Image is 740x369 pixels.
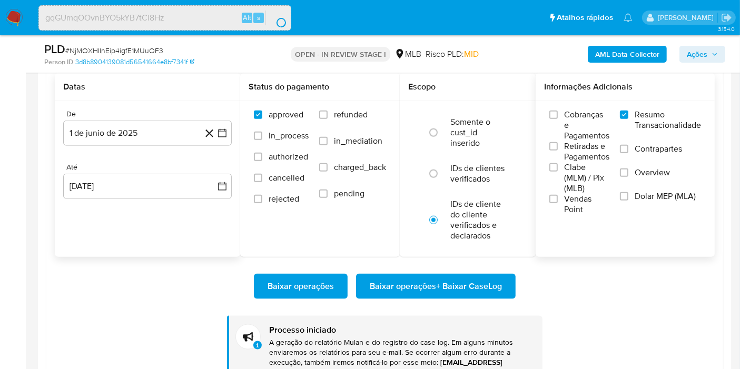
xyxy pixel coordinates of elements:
[75,57,194,67] a: 3d8b8904139081d56541664e8bf7341f
[265,11,287,25] button: search-icon
[257,13,260,23] span: s
[394,48,421,60] div: MLB
[721,12,732,23] a: Sair
[243,13,251,23] span: Alt
[557,12,613,23] span: Atalhos rápidos
[44,57,73,67] b: Person ID
[588,46,667,63] button: AML Data Collector
[624,13,633,22] a: Notificações
[291,47,390,62] p: OPEN - IN REVIEW STAGE I
[65,45,163,56] span: # NjMOXHIInEip4igfE1MUuOF3
[718,25,735,33] span: 3.154.0
[39,11,291,25] input: Pesquise usuários ou casos...
[687,46,707,63] span: Ações
[464,48,479,60] span: MID
[679,46,725,63] button: Ações
[595,46,659,63] b: AML Data Collector
[44,41,65,57] b: PLD
[426,48,479,60] span: Risco PLD:
[658,13,717,23] p: leticia.merlin@mercadolivre.com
